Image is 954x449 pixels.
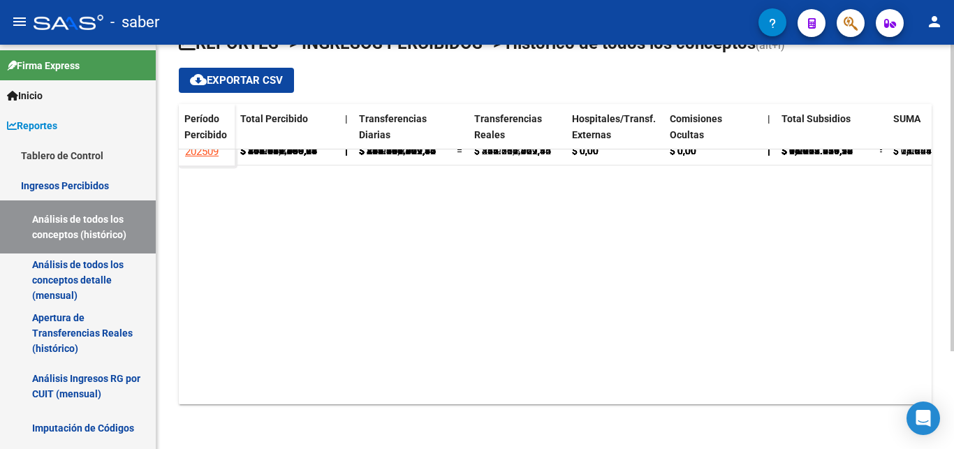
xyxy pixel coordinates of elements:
[190,74,283,87] span: Exportar CSV
[345,113,348,124] span: |
[768,145,770,156] span: |
[240,113,308,124] span: Total Percibido
[670,113,722,140] span: Comisiones Ocultas
[345,145,347,156] span: |
[11,13,28,30] mat-icon: menu
[339,104,353,163] datatable-header-cell: |
[893,145,920,156] span: $ 0,00
[457,145,462,156] span: =
[768,113,770,124] span: |
[359,113,427,140] span: Transferencias Diarias
[879,145,885,156] span: =
[781,113,851,124] span: Total Subsidios
[359,145,436,156] span: $ 277.607.702,40
[7,118,57,133] span: Reportes
[893,113,920,124] span: SUMA
[240,145,317,156] strong: $ 305.683.716,23
[762,104,776,163] datatable-header-cell: |
[7,58,80,73] span: Firma Express
[353,104,451,163] datatable-header-cell: Transferencias Diarias
[7,88,43,103] span: Inicio
[670,145,696,156] span: $ 0,00
[179,104,235,163] datatable-header-cell: Período Percibido
[469,104,566,163] datatable-header-cell: Transferencias Reales
[190,71,207,88] mat-icon: cloud_download
[907,402,940,435] div: Open Intercom Messenger
[185,145,219,158] span: 202509
[474,113,542,140] span: Transferencias Reales
[566,104,664,163] datatable-header-cell: Hospitales/Transf. Externas
[926,13,943,30] mat-icon: person
[756,38,785,52] span: (alt+i)
[184,113,227,140] span: Período Percibido
[781,145,808,156] span: $ 0,00
[110,7,159,38] span: - saber
[572,113,656,140] span: Hospitales/Transf. Externas
[664,104,762,163] datatable-header-cell: Comisiones Ocultas
[474,145,551,156] span: $ 277.607.702,40
[179,68,294,93] button: Exportar CSV
[776,104,874,163] datatable-header-cell: Total Subsidios
[572,145,599,156] span: $ 0,00
[235,104,339,163] datatable-header-cell: Total Percibido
